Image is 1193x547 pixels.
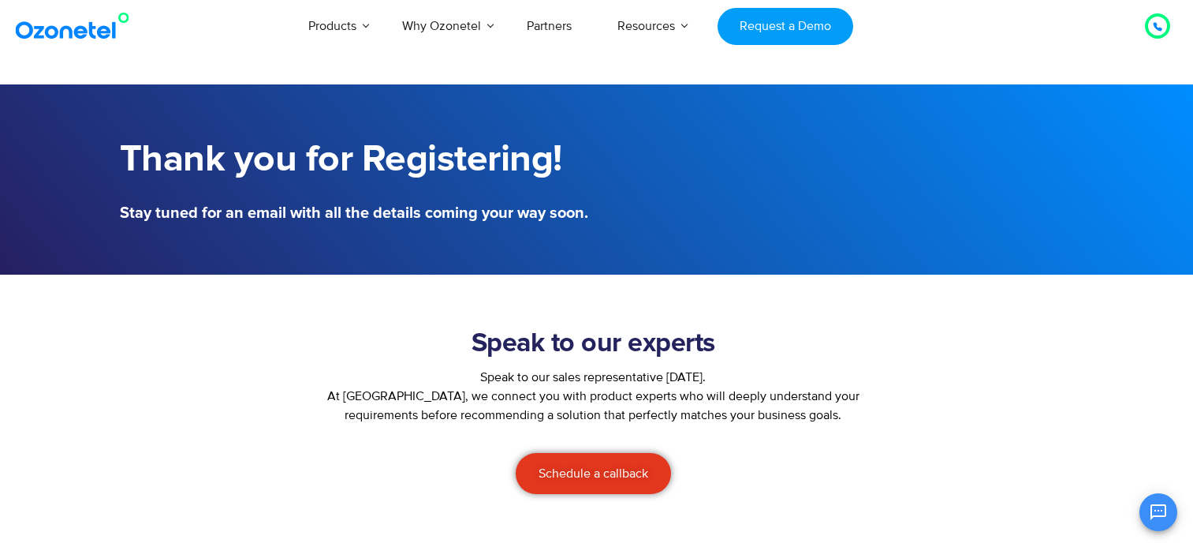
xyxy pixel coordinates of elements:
span: Schedule a callback [539,467,648,480]
p: At [GEOGRAPHIC_DATA], we connect you with product experts who will deeply understand your require... [314,387,874,425]
div: Speak to our sales representative [DATE]. [314,368,874,387]
h2: Speak to our experts [314,328,874,360]
button: Open chat [1139,493,1177,531]
a: Schedule a callback [516,453,671,494]
h5: Stay tuned for an email with all the details coming your way soon. [120,205,589,221]
h1: Thank you for Registering! [120,138,589,182]
a: Request a Demo [718,8,852,45]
